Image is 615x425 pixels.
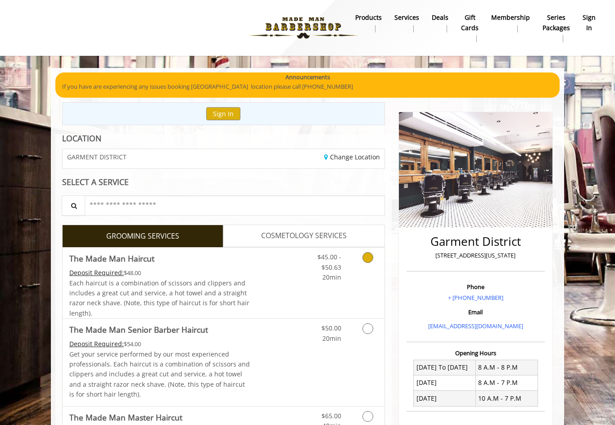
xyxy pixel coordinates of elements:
[322,334,341,343] span: 20min
[69,268,124,277] span: This service needs some Advance to be paid before we block your appointment
[206,107,240,120] button: Sign In
[409,251,543,260] p: [STREET_ADDRESS][US_STATE]
[324,153,380,161] a: Change Location
[317,253,341,271] span: $45.00 - $50.63
[69,339,250,349] div: $54.00
[67,154,127,160] span: GARMENT DISTRICT
[62,82,553,91] p: If you have are experiencing any issues booking [GEOGRAPHIC_DATA] location please call [PHONE_NUM...
[322,273,341,281] span: 20min
[69,252,154,265] b: The Made Man Haircut
[432,13,448,23] b: Deals
[414,375,476,390] td: [DATE]
[414,360,476,375] td: [DATE] To [DATE]
[62,195,85,216] button: Service Search
[536,11,576,45] a: Series packagesSeries packages
[69,411,182,424] b: The Made Man Master Haircut
[414,391,476,406] td: [DATE]
[62,133,101,144] b: LOCATION
[241,3,365,53] img: Made Man Barbershop logo
[461,13,479,33] b: gift cards
[409,309,543,315] h3: Email
[448,294,503,302] a: + [PHONE_NUMBER]
[425,11,455,35] a: DealsDeals
[491,13,530,23] b: Membership
[285,72,330,82] b: Announcements
[583,13,596,33] b: sign in
[69,349,250,400] p: Get your service performed by our most experienced professionals. Each haircut is a combination o...
[475,391,538,406] td: 10 A.M - 7 P.M
[69,279,249,317] span: Each haircut is a combination of scissors and clippers and includes a great cut and service, a ho...
[576,11,602,35] a: sign insign in
[485,11,536,35] a: MembershipMembership
[543,13,570,33] b: Series packages
[409,235,543,248] h2: Garment District
[106,231,179,242] span: GROOMING SERVICES
[349,11,388,35] a: Productsproducts
[355,13,382,23] b: products
[394,13,419,23] b: Services
[69,339,124,348] span: This service needs some Advance to be paid before we block your appointment
[69,268,250,278] div: $48.00
[475,360,538,375] td: 8 A.M - 8 P.M
[428,322,523,330] a: [EMAIL_ADDRESS][DOMAIN_NAME]
[321,411,341,420] span: $65.00
[321,324,341,332] span: $50.00
[407,350,545,356] h3: Opening Hours
[69,323,208,336] b: The Made Man Senior Barber Haircut
[455,11,485,45] a: Gift cardsgift cards
[388,11,425,35] a: ServicesServices
[409,284,543,290] h3: Phone
[62,178,385,186] div: SELECT A SERVICE
[475,375,538,390] td: 8 A.M - 7 P.M
[261,230,347,242] span: COSMETOLOGY SERVICES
